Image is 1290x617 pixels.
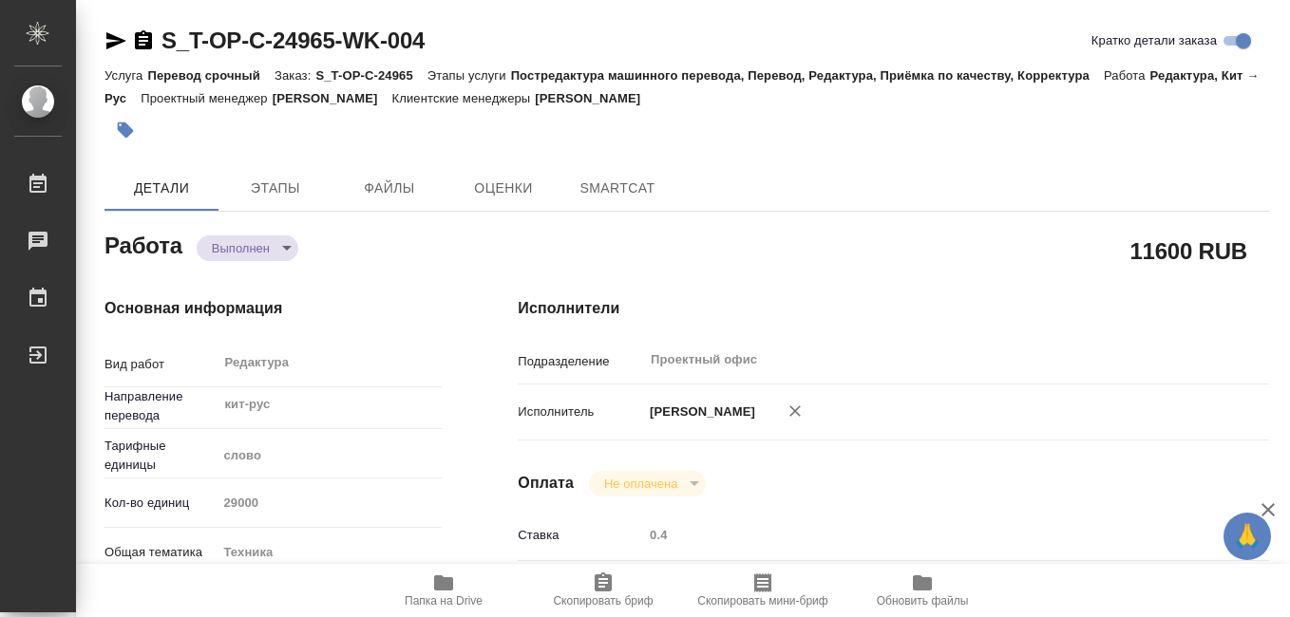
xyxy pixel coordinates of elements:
[589,471,706,496] div: Выполнен
[104,355,217,374] p: Вид работ
[141,91,272,105] p: Проектный менеджер
[275,68,315,83] p: Заказ:
[104,297,442,320] h4: Основная информация
[364,564,523,617] button: Папка на Drive
[132,29,155,52] button: Скопировать ссылку
[535,91,654,105] p: [PERSON_NAME]
[643,521,1206,549] input: Пустое поле
[518,297,1269,320] h4: Исполнители
[405,594,483,608] span: Папка на Drive
[104,543,217,562] p: Общая тематика
[518,402,643,421] p: Исполнитель
[206,240,275,256] button: Выполнен
[104,29,127,52] button: Скопировать ссылку для ЯМессенджера
[643,402,755,421] p: [PERSON_NAME]
[572,177,663,200] span: SmartCat
[217,489,442,516] input: Пустое поле
[104,68,147,83] p: Услуга
[518,352,643,371] p: Подразделение
[774,390,816,432] button: Удалить исполнителя
[511,68,1104,83] p: Постредактура машинного перевода, Перевод, Редактура, Приёмка по качеству, Корректура
[598,476,683,492] button: Не оплачена
[161,28,425,53] a: S_T-OP-C-24965-WK-004
[1129,234,1247,267] h2: 11600 RUB
[230,177,321,200] span: Этапы
[116,177,207,200] span: Детали
[104,494,217,513] p: Кол-во единиц
[458,177,549,200] span: Оценки
[877,594,969,608] span: Обновить файлы
[683,564,843,617] button: Скопировать мини-бриф
[273,91,392,105] p: [PERSON_NAME]
[697,594,827,608] span: Скопировать мини-бриф
[197,235,298,261] div: Выполнен
[1224,513,1271,560] button: 🙏
[104,227,182,261] h2: Работа
[1231,516,1263,556] span: 🙏
[104,387,217,425] p: Направление перевода
[104,437,217,475] p: Тарифные единицы
[217,536,442,569] div: Техника
[217,439,442,472] div: слово
[553,594,653,608] span: Скопировать бриф
[518,472,574,495] h4: Оплата
[147,68,275,83] p: Перевод срочный
[843,564,1002,617] button: Обновить файлы
[518,526,643,545] p: Ставка
[523,564,683,617] button: Скопировать бриф
[104,109,146,151] button: Добавить тэг
[427,68,511,83] p: Этапы услуги
[344,177,435,200] span: Файлы
[1104,68,1150,83] p: Работа
[1091,31,1217,50] span: Кратко детали заказа
[392,91,536,105] p: Клиентские менеджеры
[315,68,427,83] p: S_T-OP-C-24965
